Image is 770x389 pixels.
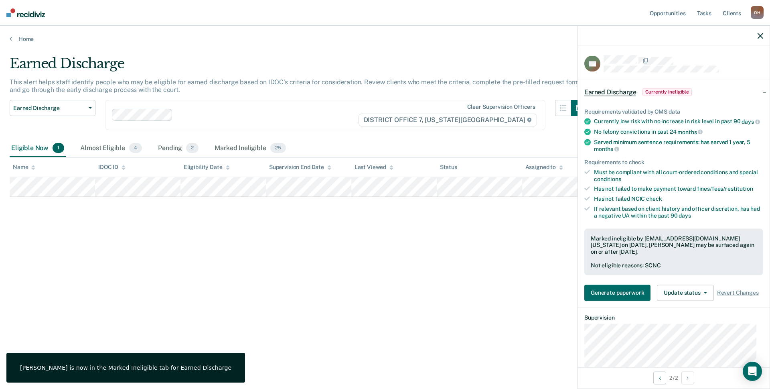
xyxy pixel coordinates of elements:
div: Assigned to [525,164,563,171]
div: Has not failed to make payment toward [594,185,763,192]
div: Eligibility Date [184,164,230,171]
dt: Supervision [584,314,763,321]
a: Home [10,35,760,43]
img: Recidiviz [6,8,45,17]
div: Marked Ineligible [213,140,287,157]
span: 1 [53,143,64,153]
span: Currently ineligible [642,88,692,96]
span: Earned Discharge [13,105,85,112]
div: 2 / 2 [578,367,770,388]
span: check [646,196,662,202]
span: 4 [129,143,142,153]
div: Must be compliant with all court-ordered conditions and special [594,169,763,182]
div: Requirements validated by OMS data [584,108,763,115]
div: Eligible Now [10,140,66,157]
a: Generate paperwork [584,285,654,301]
span: days [679,212,691,218]
div: Requirements to check [584,159,763,166]
span: fines/fees/restitution [697,185,753,192]
div: If relevant based on client history and officer discretion, has had a negative UA within the past 90 [594,206,763,219]
span: Revert Changes [717,289,759,296]
div: Not eligible reasons: SCNC [591,262,757,269]
span: 25 [270,143,286,153]
div: O H [751,6,764,19]
div: Last Viewed [355,164,393,171]
button: Update status [657,285,713,301]
span: Earned Discharge [584,88,636,96]
div: [PERSON_NAME] is now in the Marked Ineligible tab for Earned Discharge [20,364,231,371]
div: Almost Eligible [79,140,144,157]
div: Currently low risk with no increase in risk level in past 90 [594,118,763,125]
div: Earned Discharge [10,55,587,78]
span: 2 [186,143,199,153]
button: Next Opportunity [681,371,694,384]
div: Open Intercom Messenger [743,362,762,381]
span: months [594,146,619,152]
div: No felony convictions in past 24 [594,128,763,136]
span: months [677,128,703,135]
div: Pending [156,140,200,157]
span: days [742,118,760,125]
button: Previous Opportunity [653,371,666,384]
button: Generate paperwork [584,285,650,301]
div: Clear supervision officers [467,104,535,110]
p: This alert helps staff identify people who may be eligible for earned discharge based on IDOC’s c... [10,78,581,94]
div: Served minimum sentence requirements: has served 1 year, 5 [594,138,763,152]
div: Name [13,164,35,171]
div: Status [440,164,457,171]
span: conditions [594,175,621,182]
span: DISTRICT OFFICE 7, [US_STATE][GEOGRAPHIC_DATA] [359,114,537,126]
div: Supervision End Date [269,164,331,171]
div: Earned DischargeCurrently ineligible [578,79,770,105]
div: Marked ineligible by [EMAIL_ADDRESS][DOMAIN_NAME][US_STATE] on [DATE]. [PERSON_NAME] may be surfa... [591,235,757,255]
div: IDOC ID [98,164,126,171]
div: Has not failed NCIC [594,196,763,202]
